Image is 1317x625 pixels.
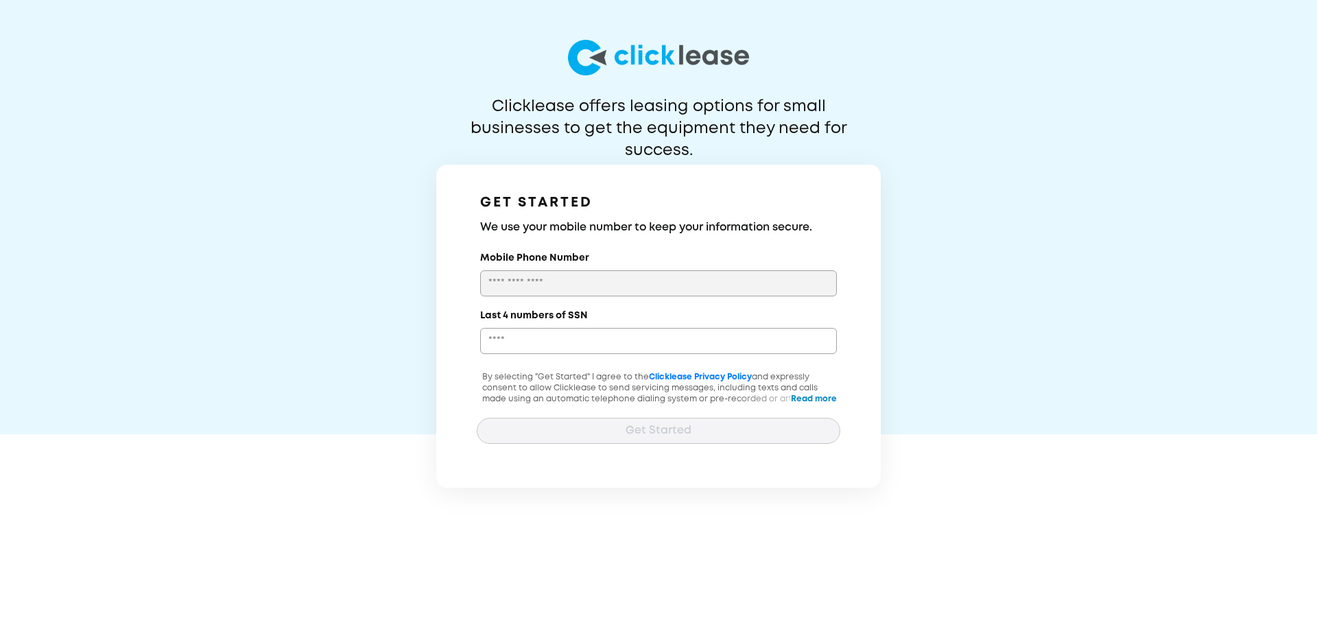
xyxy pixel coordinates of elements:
label: Last 4 numbers of SSN [480,309,588,322]
h3: We use your mobile number to keep your information secure. [480,220,837,236]
p: By selecting "Get Started" I agree to the and expressly consent to allow Clicklease to send servi... [477,372,840,438]
a: Clicklease Privacy Policy [649,373,752,381]
button: Get Started [477,418,840,444]
label: Mobile Phone Number [480,251,589,265]
h1: GET STARTED [480,192,837,214]
img: logo-larg [568,40,749,75]
p: Clicklease offers leasing options for small businesses to get the equipment they need for success. [437,96,880,140]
